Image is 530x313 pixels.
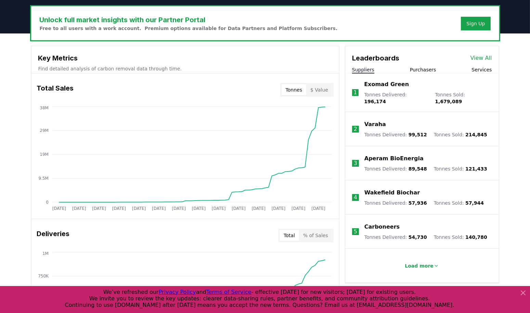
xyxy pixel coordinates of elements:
[465,132,487,137] span: 214,845
[364,189,420,197] a: Wakefield Biochar
[232,206,246,211] tspan: [DATE]
[38,65,332,72] p: Find detailed analysis of carbon removal data through time.
[353,89,357,97] p: 1
[354,228,357,236] p: 5
[280,230,299,241] button: Total
[299,230,332,241] button: % of Sales
[354,193,357,202] p: 4
[172,206,186,211] tspan: [DATE]
[282,84,306,95] button: Tonnes
[364,120,386,128] a: Varaha
[435,91,492,105] p: Tonnes Sold :
[364,99,386,104] span: 196,174
[364,165,427,172] p: Tonnes Delivered :
[465,234,487,240] span: 140,780
[192,206,206,211] tspan: [DATE]
[40,15,338,25] h3: Unlock full market insights with our Partner Portal
[212,206,226,211] tspan: [DATE]
[272,206,286,211] tspan: [DATE]
[364,154,424,163] a: Aperam BioEnergia
[37,229,70,242] h3: Deliveries
[364,223,400,231] a: Carboneers
[434,165,487,172] p: Tonnes Sold :
[251,206,266,211] tspan: [DATE]
[152,206,166,211] tspan: [DATE]
[92,206,106,211] tspan: [DATE]
[410,66,436,73] button: Purchasers
[42,251,48,256] tspan: 1M
[409,132,427,137] span: 99,512
[409,200,427,206] span: 57,936
[132,206,146,211] tspan: [DATE]
[399,259,444,273] button: Load more
[409,234,427,240] span: 54,730
[354,125,357,133] p: 2
[52,206,66,211] tspan: [DATE]
[37,83,74,97] h3: Total Sales
[434,131,487,138] p: Tonnes Sold :
[465,166,487,172] span: 121,433
[112,206,126,211] tspan: [DATE]
[405,262,434,269] p: Load more
[40,128,49,133] tspan: 29M
[409,166,427,172] span: 89,548
[364,91,428,105] p: Tonnes Delivered :
[38,176,48,181] tspan: 9.5M
[364,200,427,206] p: Tonnes Delivered :
[461,17,490,30] button: Sign Up
[306,84,332,95] button: $ Value
[364,131,427,138] p: Tonnes Delivered :
[46,200,49,205] tspan: 0
[38,274,49,278] tspan: 750K
[40,106,49,110] tspan: 38M
[435,99,462,104] span: 1,679,089
[364,234,427,241] p: Tonnes Delivered :
[434,234,487,241] p: Tonnes Sold :
[434,200,484,206] p: Tonnes Sold :
[72,206,86,211] tspan: [DATE]
[38,53,332,63] h3: Key Metrics
[40,152,49,157] tspan: 19M
[471,66,492,73] button: Services
[364,80,409,89] a: Exomad Green
[311,206,325,211] tspan: [DATE]
[292,206,306,211] tspan: [DATE]
[465,200,484,206] span: 57,944
[470,54,492,62] a: View All
[40,25,338,32] p: Free to all users with a work account. Premium options available for Data Partners and Platform S...
[352,66,374,73] button: Suppliers
[352,53,399,63] h3: Leaderboards
[466,20,485,27] a: Sign Up
[354,159,357,167] p: 3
